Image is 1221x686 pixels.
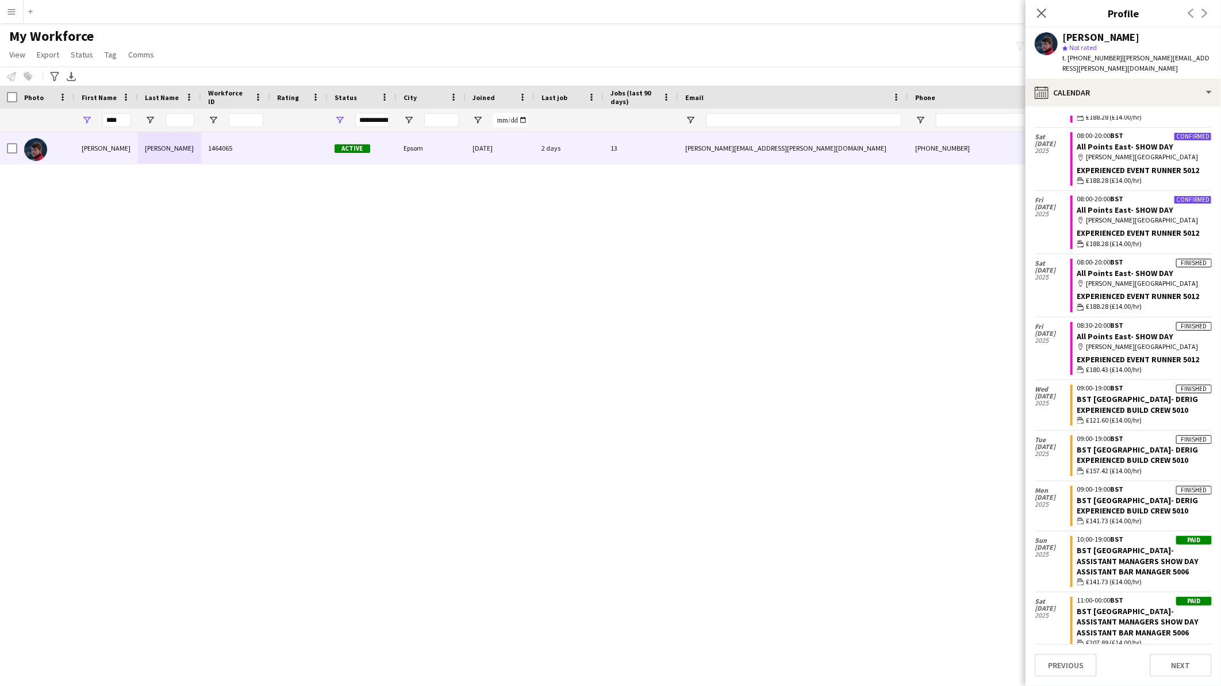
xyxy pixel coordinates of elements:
[1035,210,1070,217] span: 2025
[1077,495,1199,505] a: BST [GEOGRAPHIC_DATA]- DERIG
[124,47,159,62] a: Comms
[1077,394,1199,404] a: BST [GEOGRAPHIC_DATA]- DERIG
[1035,501,1070,508] span: 2025
[1086,112,1142,122] span: £188.28 (£14.00/hr)
[1077,141,1174,152] a: All Points East- SHOW DAY
[9,49,25,60] span: View
[1077,536,1212,543] div: 10:00-19:00
[24,138,47,161] img: Toby Bruce
[1111,434,1124,443] span: BST
[1077,196,1212,202] div: 08:00-20:00
[229,113,263,127] input: Workforce ID Filter Input
[1176,597,1212,605] div: Paid
[166,113,194,127] input: Last Name Filter Input
[1176,486,1212,495] div: Finished
[1077,435,1212,442] div: 09:00-19:00
[1086,365,1142,375] span: £180.43 (£14.00/hr)
[404,93,417,102] span: City
[9,28,94,45] span: My Workforce
[1111,131,1124,140] span: BST
[1077,566,1212,577] div: Assistant Bar Manager 5006
[1035,204,1070,210] span: [DATE]
[145,115,155,125] button: Open Filter Menu
[1086,516,1142,526] span: £141.73 (£14.00/hr)
[128,49,154,60] span: Comms
[1035,400,1070,407] span: 2025
[100,47,121,62] a: Tag
[1111,384,1124,392] span: BST
[138,132,201,164] div: [PERSON_NAME]
[1035,133,1070,140] span: Sat
[1035,267,1070,274] span: [DATE]
[1077,455,1212,465] div: Experienced Build Crew 5010
[1077,205,1174,215] a: All Points East- SHOW DAY
[685,115,696,125] button: Open Filter Menu
[1077,165,1212,175] div: Experienced Event Runner 5012
[1077,268,1174,278] a: All Points East- SHOW DAY
[1077,228,1212,238] div: Experienced Event Runner 5012
[1026,6,1221,21] h3: Profile
[1086,577,1142,587] span: £141.73 (£14.00/hr)
[1035,494,1070,501] span: [DATE]
[1077,486,1212,493] div: 09:00-19:00
[105,49,117,60] span: Tag
[1077,291,1212,301] div: Experienced Event Runner 5012
[1035,393,1070,400] span: [DATE]
[1035,605,1070,612] span: [DATE]
[1086,239,1142,249] span: £188.28 (£14.00/hr)
[936,113,1049,127] input: Phone Filter Input
[1077,322,1212,329] div: 08:30-20:00
[1062,53,1122,62] span: t. [PHONE_NUMBER]
[1035,274,1070,281] span: 2025
[335,93,357,102] span: Status
[1026,79,1221,106] div: Calendar
[208,89,249,106] span: Workforce ID
[404,115,414,125] button: Open Filter Menu
[1174,196,1212,204] div: Confirmed
[5,47,30,62] a: View
[1035,443,1070,450] span: [DATE]
[1077,545,1199,566] a: BST [GEOGRAPHIC_DATA]- ASSISTANT MANAGERS SHOW DAY
[1035,598,1070,605] span: Sat
[1077,505,1212,516] div: Experienced Build Crew 5010
[1086,466,1142,476] span: £157.42 (£14.00/hr)
[397,132,466,164] div: Epsom
[685,93,704,102] span: Email
[1062,53,1210,72] span: | [PERSON_NAME][EMAIL_ADDRESS][PERSON_NAME][DOMAIN_NAME]
[1111,321,1124,329] span: BST
[1111,485,1124,493] span: BST
[82,93,117,102] span: First Name
[1035,654,1097,677] button: Previous
[1077,342,1212,352] div: [PERSON_NAME][GEOGRAPHIC_DATA]
[1077,597,1212,604] div: 11:00-00:00
[915,115,926,125] button: Open Filter Menu
[1176,385,1212,393] div: Finished
[473,115,483,125] button: Open Filter Menu
[1035,487,1070,494] span: Mon
[1035,450,1070,457] span: 2025
[1062,32,1139,43] div: [PERSON_NAME]
[145,93,179,102] span: Last Name
[493,113,528,127] input: Joined Filter Input
[1174,132,1212,141] div: Confirmed
[706,113,901,127] input: Email Filter Input
[1086,175,1142,186] span: £188.28 (£14.00/hr)
[1077,132,1212,139] div: 08:00-20:00
[64,70,78,83] app-action-btn: Export XLSX
[1035,147,1070,154] span: 2025
[66,47,98,62] a: Status
[1176,536,1212,545] div: Paid
[1035,197,1070,204] span: Fri
[1150,654,1212,677] button: Next
[1176,322,1212,331] div: Finished
[1111,535,1124,543] span: BST
[610,89,658,106] span: Jobs (last 90 days)
[1111,596,1124,604] span: BST
[102,113,131,127] input: First Name Filter Input
[1035,537,1070,544] span: Sun
[24,93,44,102] span: Photo
[1077,606,1199,627] a: BST [GEOGRAPHIC_DATA]- ASSISTANT MANAGERS SHOW DAY
[1035,330,1070,337] span: [DATE]
[208,115,218,125] button: Open Filter Menu
[1035,612,1070,619] span: 2025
